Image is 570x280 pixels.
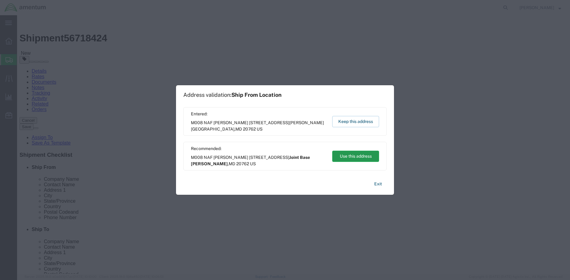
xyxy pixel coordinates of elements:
button: Use this address [332,151,379,162]
button: Exit [369,179,387,189]
span: US [257,127,262,131]
span: [PERSON_NAME][GEOGRAPHIC_DATA] [191,120,324,131]
span: Recommended: [191,145,326,152]
span: Ship From Location [231,92,282,98]
h1: Address validation: [183,92,282,98]
span: M008 NAF [PERSON_NAME] [STREET_ADDRESS] , [191,120,326,132]
span: M008 NAF [PERSON_NAME] [STREET_ADDRESS] , [191,154,326,167]
span: MD [235,127,242,131]
span: 20762 [243,127,256,131]
span: US [250,161,256,166]
button: Keep this address [332,116,379,127]
span: MD [229,161,235,166]
span: Joint Base [PERSON_NAME] [191,155,310,166]
span: Entered: [191,111,326,117]
span: 20762 [236,161,249,166]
